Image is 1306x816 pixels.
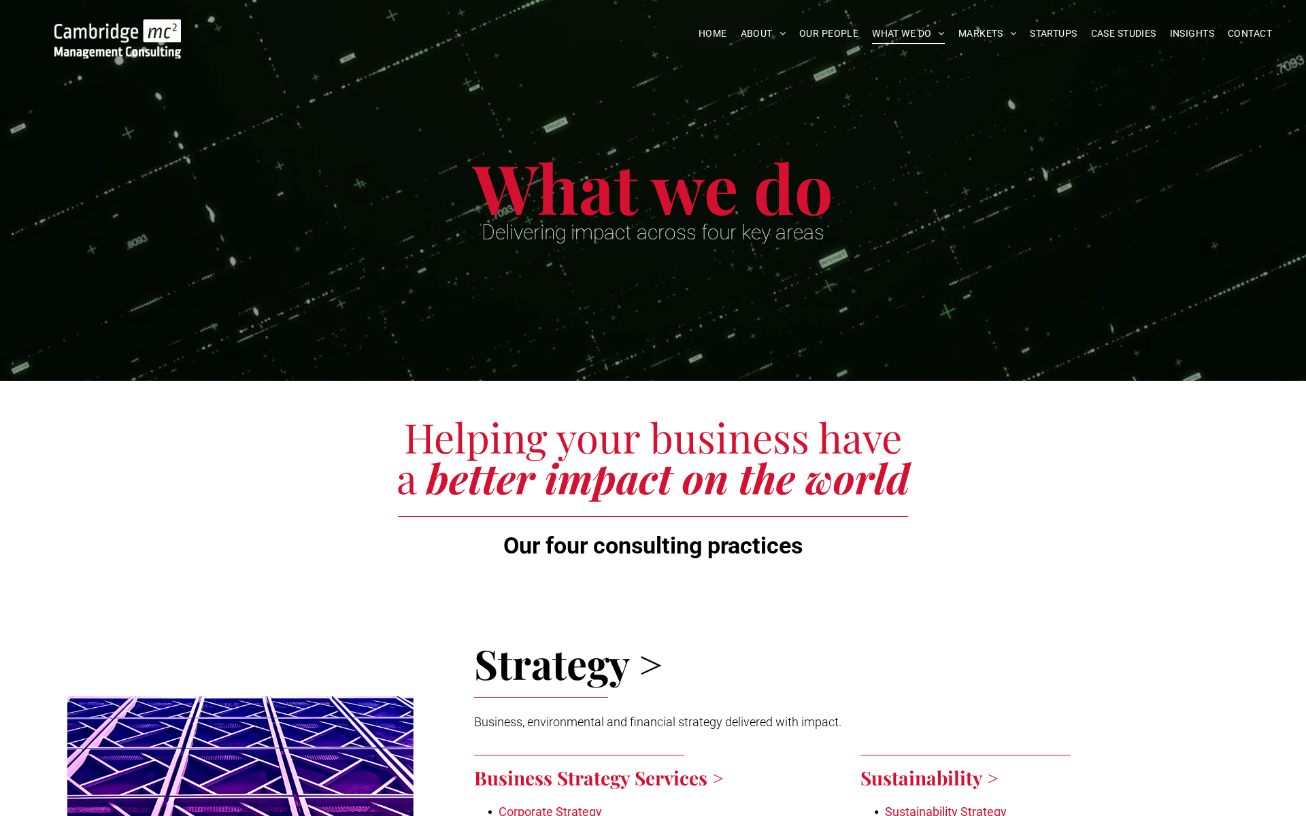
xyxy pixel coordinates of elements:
a: INSIGHTS [1163,23,1221,44]
a: Sustainability > [860,765,999,790]
a: CONTACT [1221,23,1279,44]
span: Our four consulting practices [503,532,803,559]
a: WHAT WE DO [865,23,952,44]
span: What we do [473,141,833,232]
span: Helping your business have a [397,409,903,505]
img: Go to Homepage [54,19,181,58]
a: Business Strategy Services > [474,765,724,790]
a: CASE STUDIES [1084,23,1163,44]
span: better impact on the world [426,450,910,505]
span: Delivering impact across four key areas [482,220,824,244]
a: ABOUT [734,23,793,44]
span: Business, environmental and financial strategy delivered with impact. [474,715,841,729]
a: MARKETS [952,23,1023,44]
a: HOME [692,23,734,44]
a: OUR PEOPLE [792,23,865,44]
span: Strategy > [474,636,663,690]
a: STARTUPS [1023,23,1084,44]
